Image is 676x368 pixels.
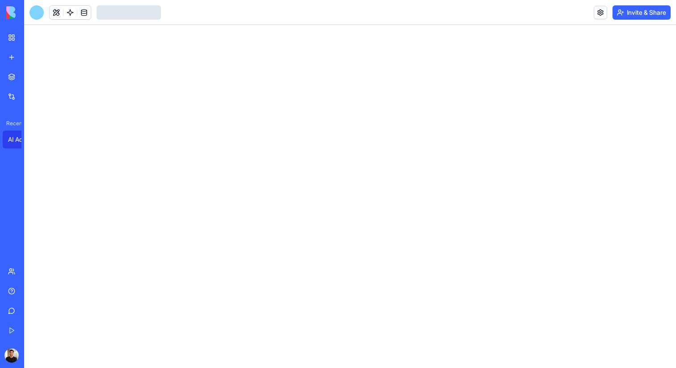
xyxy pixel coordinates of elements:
div: AI Ad Generator [8,135,33,144]
span: Recent [3,120,21,127]
a: AI Ad Generator [3,131,38,148]
img: logo [6,6,62,19]
button: Invite & Share [613,5,671,20]
img: ACg8ocJ2zwJEzzdW7a3SjO-Uei8eKu0As4ZlS1pMGX4Sc6radOo_Gk4=s96-c [4,348,19,363]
